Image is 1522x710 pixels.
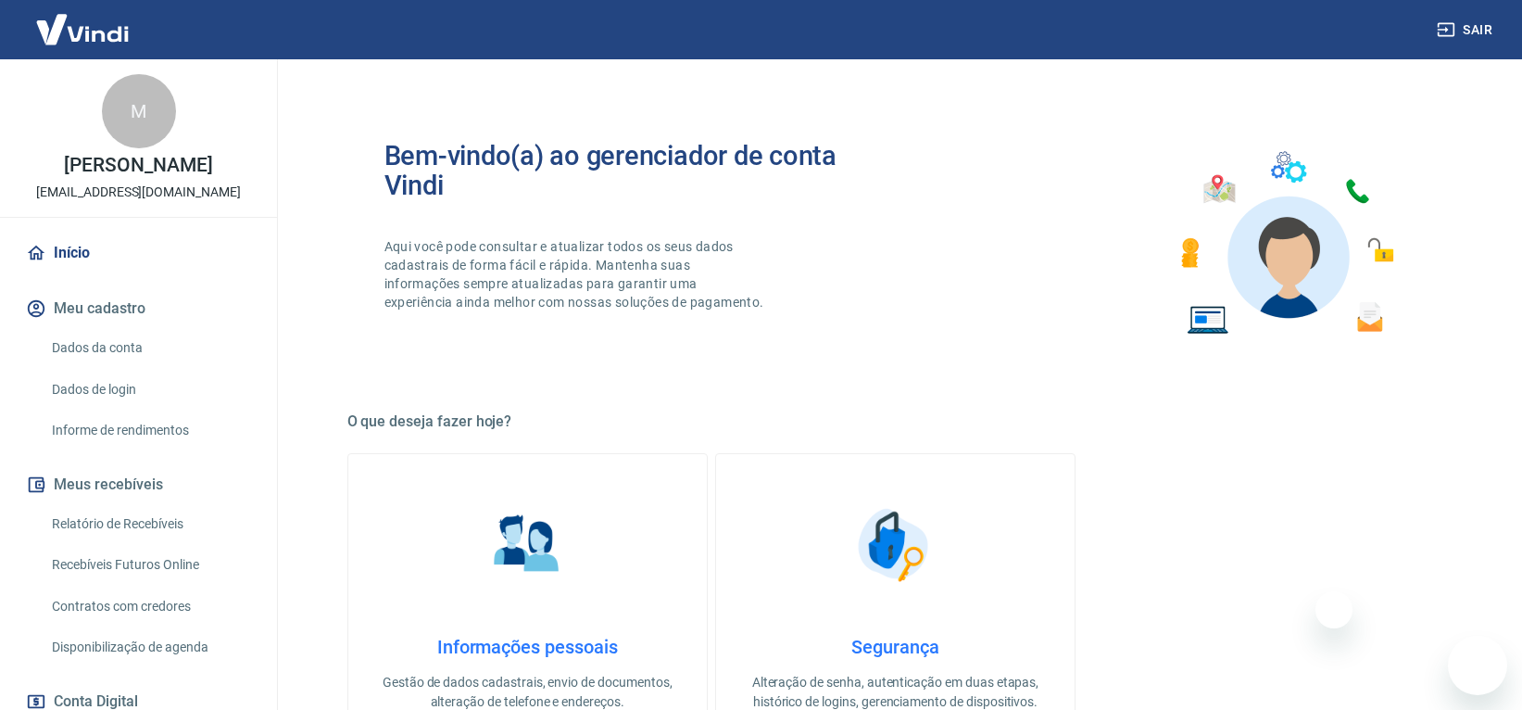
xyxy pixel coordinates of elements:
[44,546,255,584] a: Recebíveis Futuros Online
[102,74,176,148] div: M
[849,499,941,591] img: Segurança
[1164,141,1407,346] img: Imagem de um avatar masculino com diversos icones exemplificando as funcionalidades do gerenciado...
[44,588,255,626] a: Contratos com credores
[44,628,255,666] a: Disponibilização de agenda
[44,412,255,450] a: Informe de rendimentos
[347,412,1444,431] h5: O que deseja fazer hoje?
[22,1,143,57] img: Vindi
[1433,13,1500,47] button: Sair
[22,233,255,273] a: Início
[378,636,677,658] h4: Informações pessoais
[1448,636,1507,695] iframe: Button to launch messaging window
[64,156,212,175] p: [PERSON_NAME]
[44,329,255,367] a: Dados da conta
[22,288,255,329] button: Meu cadastro
[384,237,768,311] p: Aqui você pode consultar e atualizar todos os seus dados cadastrais de forma fácil e rápida. Mant...
[1315,591,1352,628] iframe: Close message
[36,183,241,202] p: [EMAIL_ADDRESS][DOMAIN_NAME]
[22,464,255,505] button: Meus recebíveis
[44,505,255,543] a: Relatório de Recebíveis
[746,636,1045,658] h4: Segurança
[384,141,896,200] h2: Bem-vindo(a) ao gerenciador de conta Vindi
[44,371,255,409] a: Dados de login
[481,499,573,591] img: Informações pessoais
